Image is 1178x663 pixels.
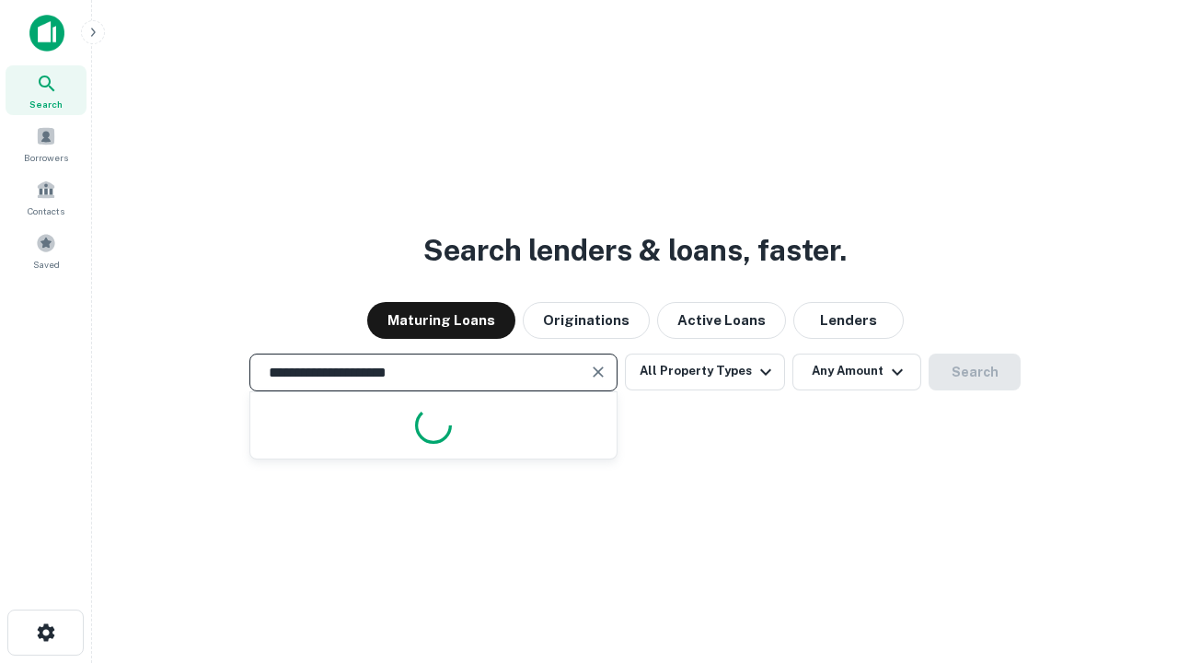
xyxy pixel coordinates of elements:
[24,150,68,165] span: Borrowers
[6,172,87,222] a: Contacts
[6,226,87,275] a: Saved
[792,354,921,390] button: Any Amount
[367,302,515,339] button: Maturing Loans
[33,257,60,272] span: Saved
[657,302,786,339] button: Active Loans
[29,97,63,111] span: Search
[29,15,64,52] img: capitalize-icon.png
[793,302,904,339] button: Lenders
[6,65,87,115] a: Search
[423,228,847,273] h3: Search lenders & loans, faster.
[6,119,87,169] a: Borrowers
[1086,457,1178,545] iframe: Chat Widget
[585,359,611,385] button: Clear
[28,204,64,218] span: Contacts
[523,302,650,339] button: Originations
[625,354,785,390] button: All Property Types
